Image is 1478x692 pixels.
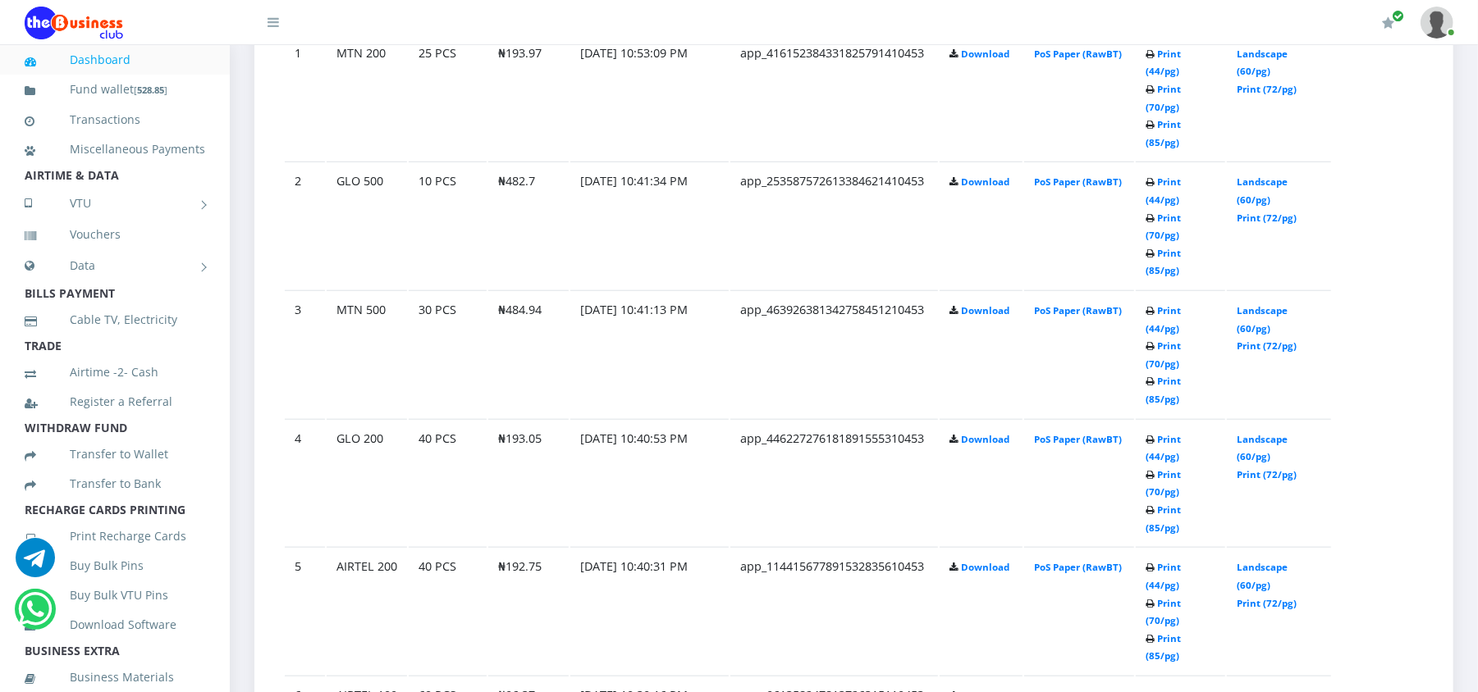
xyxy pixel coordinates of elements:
a: Print (72/pg) [1237,212,1297,224]
td: [DATE] 10:40:53 PM [570,419,729,546]
a: Landscape (60/pg) [1237,48,1288,78]
td: 3 [285,290,325,417]
img: Logo [25,7,123,39]
td: app_463926381342758451210453 [730,290,938,417]
td: GLO 200 [327,419,407,546]
td: 40 PCS [409,419,487,546]
a: VTU [25,183,205,224]
a: Print (85/pg) [1146,632,1181,662]
a: PoS Paper (RawBT) [1034,561,1122,573]
td: 25 PCS [409,34,487,161]
a: Print (72/pg) [1237,468,1297,480]
i: Renew/Upgrade Subscription [1382,16,1394,30]
a: Landscape (60/pg) [1237,304,1288,335]
a: PoS Paper (RawBT) [1034,175,1122,188]
td: GLO 500 [327,162,407,289]
a: Register a Referral [25,383,205,421]
a: Print (85/pg) [1146,503,1181,534]
a: Download [961,304,1009,316]
td: ₦484.94 [488,290,569,417]
a: Download [961,48,1009,60]
a: Print (85/pg) [1146,247,1181,277]
a: Print (44/pg) [1146,175,1181,206]
td: 30 PCS [409,290,487,417]
img: User [1421,7,1453,39]
a: PoS Paper (RawBT) [1034,304,1122,316]
a: Landscape (60/pg) [1237,561,1288,591]
td: [DATE] 10:53:09 PM [570,34,729,161]
a: Transactions [25,101,205,139]
td: ₦482.7 [488,162,569,289]
a: Print (72/pg) [1237,597,1297,609]
td: 10 PCS [409,162,487,289]
td: AIRTEL 200 [327,547,407,674]
a: Print (44/pg) [1146,48,1181,78]
a: PoS Paper (RawBT) [1034,433,1122,445]
td: [DATE] 10:41:34 PM [570,162,729,289]
a: Download [961,561,1009,573]
a: Fund wallet[528.85] [25,71,205,109]
td: [DATE] 10:41:13 PM [570,290,729,417]
a: Chat for support [19,602,53,629]
td: 1 [285,34,325,161]
a: Dashboard [25,41,205,79]
span: Renew/Upgrade Subscription [1392,10,1404,22]
td: ₦193.97 [488,34,569,161]
td: 2 [285,162,325,289]
td: [DATE] 10:40:31 PM [570,547,729,674]
a: Print (85/pg) [1146,118,1181,148]
a: Print (85/pg) [1146,375,1181,405]
a: Print (70/pg) [1146,597,1181,627]
small: [ ] [134,84,167,96]
a: Print (44/pg) [1146,304,1181,335]
a: Print (72/pg) [1237,83,1297,95]
a: Print (44/pg) [1146,561,1181,591]
a: Miscellaneous Payments [25,130,205,168]
td: MTN 500 [327,290,407,417]
td: app_416152384331825791410453 [730,34,938,161]
a: Download [961,175,1009,188]
a: Buy Bulk VTU Pins [25,576,205,614]
td: app_253587572613384621410453 [730,162,938,289]
a: Transfer to Bank [25,465,205,503]
a: Airtime -2- Cash [25,353,205,391]
a: Print (70/pg) [1146,468,1181,499]
a: Print (70/pg) [1146,83,1181,113]
td: MTN 200 [327,34,407,161]
td: app_114415677891532835610453 [730,547,938,674]
td: 4 [285,419,325,546]
td: app_446227276181891555310453 [730,419,938,546]
a: Chat for support [16,550,55,577]
a: Data [25,245,205,286]
a: Cable TV, Electricity [25,301,205,339]
a: Print (70/pg) [1146,212,1181,242]
td: 40 PCS [409,547,487,674]
td: 5 [285,547,325,674]
a: Print (70/pg) [1146,339,1181,370]
a: PoS Paper (RawBT) [1034,48,1122,60]
a: Print (44/pg) [1146,433,1181,463]
a: Download [961,433,1009,445]
a: Download Software [25,606,205,644]
a: Print (72/pg) [1237,339,1297,352]
td: ₦193.05 [488,419,569,546]
a: Vouchers [25,216,205,253]
td: ₦192.75 [488,547,569,674]
b: 528.85 [137,84,164,96]
a: Print Recharge Cards [25,517,205,555]
a: Buy Bulk Pins [25,547,205,585]
a: Landscape (60/pg) [1237,433,1288,463]
a: Transfer to Wallet [25,435,205,473]
a: Landscape (60/pg) [1237,175,1288,206]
